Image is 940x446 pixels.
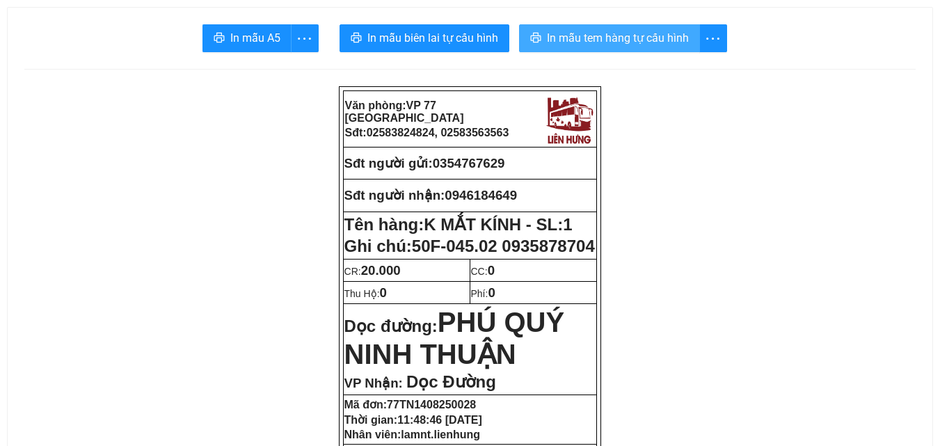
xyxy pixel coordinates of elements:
img: logo [543,93,596,145]
button: more [291,24,319,52]
span: Phí: [471,288,495,299]
span: CR: [344,266,401,277]
span: printer [530,32,541,45]
span: 50F-045.02 0935878704 [412,237,595,255]
span: more [700,30,726,47]
strong: SĐT gửi: [102,99,191,109]
span: Dọc Đường [406,372,496,391]
strong: VP: 77 [GEOGRAPHIC_DATA], [GEOGRAPHIC_DATA] [5,24,148,70]
span: VP Nhận: [344,376,403,390]
span: 20.000 [361,263,401,278]
span: printer [351,32,362,45]
span: Thu Hộ: [344,288,387,299]
span: 0946184649 [445,188,517,202]
strong: Sđt: [345,127,509,138]
span: Ghi chú: [344,237,595,255]
span: 0 [488,263,495,278]
span: 0354767629 [140,99,191,109]
span: In mẫu biên lai tự cấu hình [367,29,498,47]
span: 0 [488,285,495,300]
strong: Sđt người nhận: [344,188,445,202]
img: logo [150,10,204,67]
strong: Mã đơn: [344,399,477,411]
span: In mẫu A5 [230,29,280,47]
button: printerIn mẫu tem hàng tự cấu hình [519,24,700,52]
strong: Nhà xe Liên Hưng [5,7,115,22]
span: lamnt.lienhung [401,429,480,440]
strong: Thời gian: [344,414,482,426]
strong: Tên hàng: [344,215,573,234]
span: K MẮT KÍNH - SL: [424,215,572,234]
span: 02583824824, 02583563563 [367,127,509,138]
button: printerIn mẫu biên lai tự cấu hình [340,24,509,52]
button: printerIn mẫu A5 [202,24,292,52]
span: 77TN1408250028 [387,399,476,411]
span: In mẫu tem hàng tự cấu hình [547,29,689,47]
strong: Người gửi: [5,99,50,109]
span: printer [214,32,225,45]
span: 0 [380,285,387,300]
strong: Nhân viên: [344,429,481,440]
strong: Sđt người gửi: [344,156,433,170]
span: more [292,30,318,47]
span: CC: [471,266,495,277]
button: more [699,24,727,52]
span: 11:48:46 [DATE] [397,414,482,426]
strong: Văn phòng: [345,99,464,124]
strong: Dọc đường: [344,317,565,367]
span: 1 [563,215,572,234]
strong: Phiếu gửi hàng [57,75,152,90]
span: VP 77 [GEOGRAPHIC_DATA] [345,99,464,124]
span: PHÚ QUÝ NINH THUẬN [344,307,565,369]
span: 0354767629 [433,156,505,170]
